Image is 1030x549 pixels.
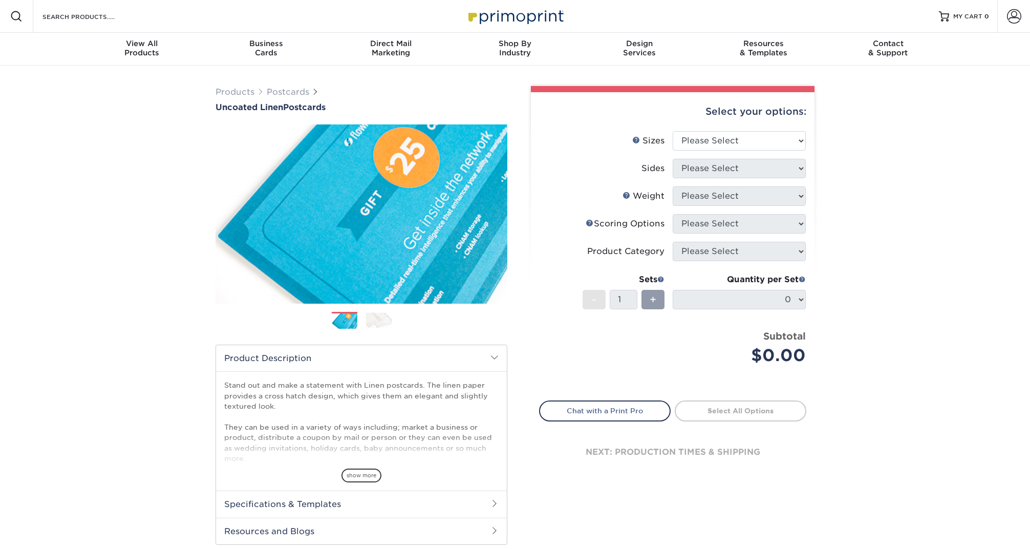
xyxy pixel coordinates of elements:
[680,343,806,368] div: $0.00
[592,292,596,307] span: -
[366,312,392,328] img: Postcards 02
[464,5,566,27] img: Primoprint
[341,469,381,482] span: show more
[216,102,283,112] span: Uncoated Linen
[216,518,507,544] h2: Resources and Blogs
[80,39,204,48] span: View All
[332,312,357,330] img: Postcards 01
[826,39,950,48] span: Contact
[701,39,826,48] span: Resources
[216,491,507,517] h2: Specifications & Templates
[587,245,664,258] div: Product Category
[701,39,826,57] div: & Templates
[453,39,577,48] span: Shop By
[453,39,577,57] div: Industry
[984,13,989,20] span: 0
[641,162,664,175] div: Sides
[673,273,806,286] div: Quantity per Set
[80,39,204,57] div: Products
[329,39,453,48] span: Direct Mail
[204,33,329,66] a: BusinessCards
[216,87,254,97] a: Products
[623,190,664,202] div: Weight
[80,33,204,66] a: View AllProducts
[453,33,577,66] a: Shop ByIndustry
[216,345,507,371] h2: Product Description
[632,135,664,147] div: Sizes
[577,39,701,48] span: Design
[329,39,453,57] div: Marketing
[701,33,826,66] a: Resources& Templates
[216,102,507,112] h1: Postcards
[763,330,806,342] strong: Subtotal
[675,400,806,421] a: Select All Options
[539,92,806,131] div: Select your options:
[224,380,499,537] p: Stand out and make a statement with Linen postcards. The linen paper provides a cross hatch desig...
[539,400,671,421] a: Chat with a Print Pro
[41,10,141,23] input: SEARCH PRODUCTS.....
[204,39,329,57] div: Cards
[826,33,950,66] a: Contact& Support
[826,39,950,57] div: & Support
[583,273,664,286] div: Sets
[650,292,656,307] span: +
[216,102,507,112] a: Uncoated LinenPostcards
[577,33,701,66] a: DesignServices
[216,113,507,315] img: Uncoated Linen 01
[577,39,701,57] div: Services
[539,421,806,483] div: next: production times & shipping
[329,33,453,66] a: Direct MailMarketing
[204,39,329,48] span: Business
[267,87,309,97] a: Postcards
[953,12,982,21] span: MY CART
[586,218,664,230] div: Scoring Options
